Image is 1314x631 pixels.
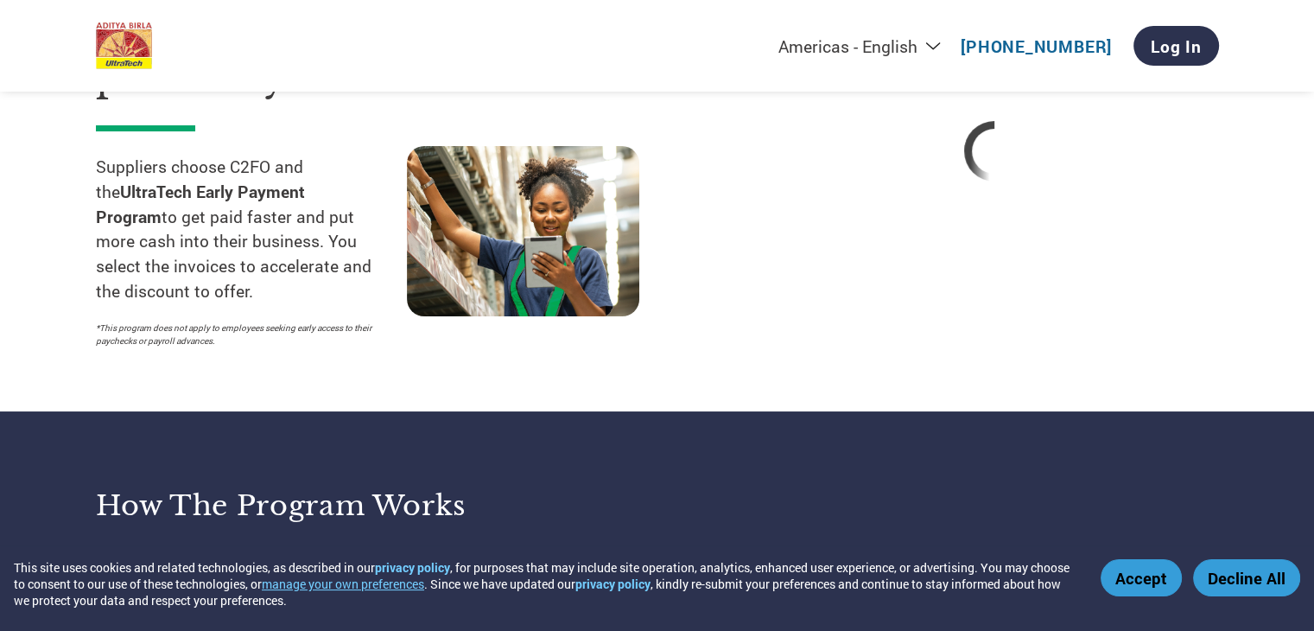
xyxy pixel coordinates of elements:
[575,576,651,592] a: privacy policy
[1133,26,1219,66] a: Log In
[96,181,305,227] strong: UltraTech Early Payment Program
[375,559,450,576] a: privacy policy
[407,146,639,316] img: supply chain worker
[14,559,1076,609] div: This site uses cookies and related technologies, as described in our , for purposes that may incl...
[1101,559,1182,596] button: Accept
[96,322,390,347] p: *This program does not apply to employees seeking early access to their paychecks or payroll adva...
[262,576,424,592] button: manage your own preferences
[96,22,153,70] img: UltraTech
[1193,559,1300,596] button: Decline All
[96,488,636,523] h3: How the program works
[96,155,407,304] p: Suppliers choose C2FO and the to get paid faster and put more cash into their business. You selec...
[961,35,1112,57] a: [PHONE_NUMBER]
